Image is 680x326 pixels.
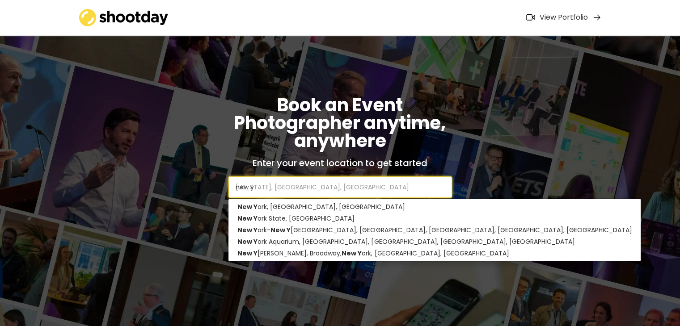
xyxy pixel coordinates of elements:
[270,226,291,234] strong: New Y
[228,224,641,236] p: ork- [GEOGRAPHIC_DATA], [GEOGRAPHIC_DATA], [GEOGRAPHIC_DATA], [GEOGRAPHIC_DATA], [GEOGRAPHIC_DATA]
[228,201,641,213] p: ork, [GEOGRAPHIC_DATA], [GEOGRAPHIC_DATA]
[228,213,641,224] p: ork State, [GEOGRAPHIC_DATA]
[237,214,258,223] strong: New Y
[237,249,258,258] strong: New Y
[79,9,169,26] img: shootday_logo.png
[237,226,258,234] strong: New Y
[526,14,535,21] img: Icon%20feather-video%402x.png
[342,249,362,258] strong: New Y
[253,159,427,167] h2: Enter your event location to get started
[228,176,452,198] input: Enter city or location
[540,13,588,22] div: View Portfolio
[237,202,258,211] strong: New Y
[228,247,641,259] p: [PERSON_NAME], Broadway, ork, [GEOGRAPHIC_DATA], [GEOGRAPHIC_DATA]
[237,237,258,246] strong: New Y
[228,96,452,150] h1: Book an Event Photographer anytime, anywhere
[228,236,641,247] p: ork Aquarium, [GEOGRAPHIC_DATA], [GEOGRAPHIC_DATA], [GEOGRAPHIC_DATA], [GEOGRAPHIC_DATA]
